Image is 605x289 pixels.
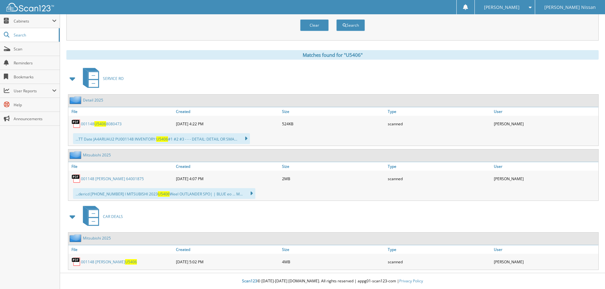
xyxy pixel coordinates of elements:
[70,96,83,104] img: folder2.png
[70,234,83,242] img: folder2.png
[336,19,365,31] button: Search
[158,191,170,197] span: U5406
[280,255,387,268] div: 4MB
[399,278,423,284] a: Privacy Policy
[492,255,598,268] div: [PERSON_NAME]
[71,257,81,266] img: PDF.png
[70,151,83,159] img: folder2.png
[71,119,81,128] img: PDF.png
[83,97,103,103] a: Detail 2025
[14,102,57,108] span: Help
[14,74,57,80] span: Bookmarks
[81,121,122,127] a: 001148U54068080473
[156,136,168,142] span: U5406
[386,117,492,130] div: scanned
[174,117,280,130] div: [DATE] 4:22 PM
[14,88,52,94] span: User Reports
[14,32,56,38] span: Search
[73,188,255,199] div: ...dericd [PHONE_NUMBER] l MITSUBISHI 2023 Weel OUTLANDER SPO| | BLUE eo ... M...
[14,18,52,24] span: Cabinets
[280,162,387,171] a: Size
[79,66,124,91] a: SERVICE RO
[83,235,111,241] a: Mitsubishi 2025
[174,162,280,171] a: Created
[280,107,387,116] a: Size
[103,214,123,219] span: CAR DEALS
[73,133,250,144] div: ...TT Date JA4ARUAU2 PU001148 INVENTORY: #1 #2 #3 - - - DETAIL: DETAIL OR SMA...
[103,76,124,81] span: SERVICE RO
[174,245,280,254] a: Created
[280,245,387,254] a: Size
[492,107,598,116] a: User
[386,245,492,254] a: Type
[14,116,57,122] span: Announcements
[280,172,387,185] div: 2MB
[71,174,81,183] img: PDF.png
[68,107,174,116] a: File
[386,172,492,185] div: scanned
[66,50,599,60] div: Matches found for "U5406"
[174,255,280,268] div: [DATE] 5:02 PM
[492,245,598,254] a: User
[94,121,106,127] span: U5406
[81,259,137,265] a: 001148 [PERSON_NAME]U5406
[573,259,605,289] iframe: Chat Widget
[492,172,598,185] div: [PERSON_NAME]
[81,176,144,181] a: 001148 [PERSON_NAME] 64001875
[300,19,329,31] button: Clear
[386,107,492,116] a: Type
[484,5,520,9] span: [PERSON_NAME]
[386,162,492,171] a: Type
[6,3,54,11] img: scan123-logo-white.svg
[544,5,596,9] span: [PERSON_NAME] Nissan
[174,172,280,185] div: [DATE] 4:07 PM
[14,60,57,66] span: Reminders
[242,278,257,284] span: Scan123
[174,107,280,116] a: Created
[79,204,123,229] a: CAR DEALS
[125,259,137,265] span: U5406
[14,46,57,52] span: Scan
[68,245,174,254] a: File
[386,255,492,268] div: scanned
[280,117,387,130] div: 524KB
[60,273,605,289] div: © [DATE]-[DATE] [DOMAIN_NAME]. All rights reserved | appg01-scan123-com |
[68,162,174,171] a: File
[83,152,111,158] a: Mitsubishi 2025
[492,117,598,130] div: [PERSON_NAME]
[492,162,598,171] a: User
